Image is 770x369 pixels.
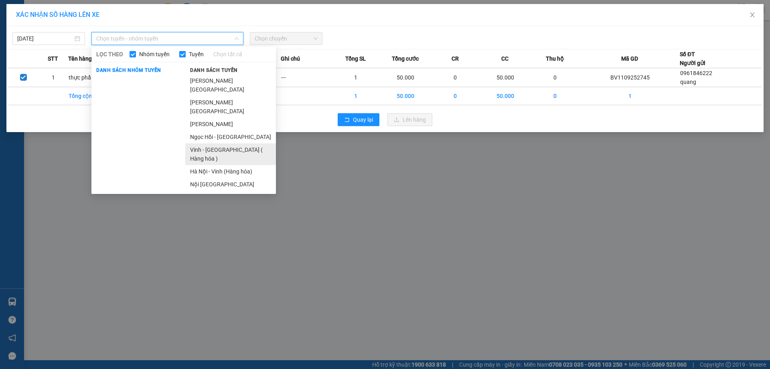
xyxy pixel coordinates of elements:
button: rollbackQuay lại [338,113,379,126]
li: [PERSON_NAME] [185,118,276,130]
span: STT [48,54,58,63]
span: Danh sách tuyến [185,67,243,74]
span: down [234,36,239,41]
button: Close [741,4,764,27]
span: quang [680,79,696,85]
span: Mã GD [621,54,638,63]
li: [PERSON_NAME][GEOGRAPHIC_DATA] [185,74,276,96]
img: logo [4,43,11,83]
td: Tổng cộng [68,87,118,105]
span: Tổng cước [392,54,419,63]
span: XÁC NHẬN SỐ HÀNG LÊN XE [16,11,99,18]
span: Ghi chú [281,54,300,63]
li: [PERSON_NAME][GEOGRAPHIC_DATA] [185,96,276,118]
span: CR [452,54,459,63]
span: 0961846222 [680,70,712,76]
td: 0 [430,87,480,105]
li: Vinh - [GEOGRAPHIC_DATA] ( Hàng hóa ) [185,143,276,165]
a: Chọn tất cả [213,50,242,59]
span: rollback [344,117,350,123]
td: BV1109252745 [580,68,680,87]
span: Tuyến [186,50,207,59]
span: Tên hàng [68,54,92,63]
td: 1 [330,87,380,105]
span: close [749,12,756,18]
td: --- [281,68,330,87]
span: Nhóm tuyến [136,50,173,59]
strong: CHUYỂN PHÁT NHANH AN PHÚ QUÝ [13,6,71,33]
li: Hà Nội - Vinh (Hàng hóa) [185,165,276,178]
td: 0 [430,68,480,87]
td: thực phẩm [68,68,118,87]
td: 1 [580,87,680,105]
td: 50.000 [381,68,430,87]
span: Chọn tuyến - nhóm tuyến [96,33,239,45]
span: Quay lại [353,115,373,124]
button: uploadLên hàng [387,113,432,126]
span: Tổng SL [345,54,366,63]
input: 11/09/2025 [17,34,73,43]
li: Ngọc Hồi - [GEOGRAPHIC_DATA] [185,130,276,143]
span: LỌC THEO [96,50,123,59]
span: [GEOGRAPHIC_DATA], [GEOGRAPHIC_DATA] ↔ [GEOGRAPHIC_DATA] [12,34,71,61]
span: Chọn chuyến [255,33,318,45]
td: 50.000 [381,87,430,105]
span: CC [501,54,509,63]
td: 0 [530,68,580,87]
li: Nội [GEOGRAPHIC_DATA] [185,178,276,191]
span: Thu hộ [546,54,564,63]
td: 50.000 [480,87,530,105]
td: 1 [38,68,69,87]
td: 0 [530,87,580,105]
td: 1 [330,68,380,87]
span: Danh sách nhóm tuyến [91,67,166,74]
div: Số ĐT Người gửi [680,50,705,67]
td: 50.000 [480,68,530,87]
